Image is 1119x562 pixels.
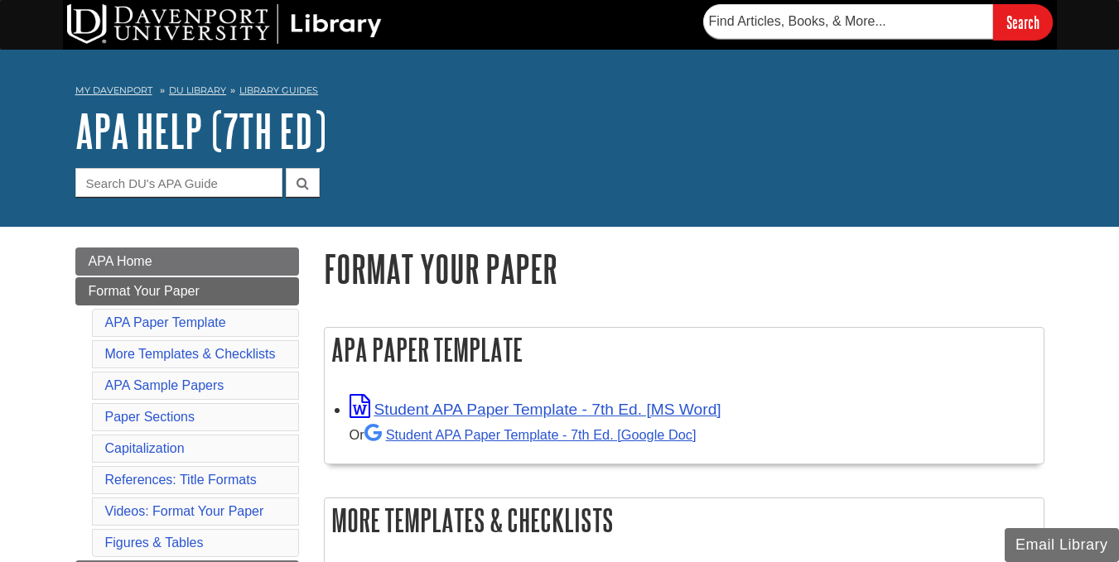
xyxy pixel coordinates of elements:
a: Format Your Paper [75,277,299,305]
input: Search DU's APA Guide [75,168,282,197]
a: More Templates & Checklists [105,347,276,361]
a: DU Library [169,84,226,96]
a: Videos: Format Your Paper [105,504,264,518]
input: Find Articles, Books, & More... [703,4,993,39]
a: APA Home [75,247,299,276]
a: My Davenport [75,84,152,98]
a: APA Help (7th Ed) [75,105,326,156]
span: APA Home [89,254,152,268]
a: References: Title Formats [105,473,257,487]
nav: breadcrumb [75,79,1044,106]
a: Link opens in new window [350,401,721,418]
input: Search [993,4,1053,40]
form: Searches DU Library's articles, books, and more [703,4,1053,40]
h2: More Templates & Checklists [325,498,1044,542]
h2: APA Paper Template [325,328,1044,372]
small: Or [350,427,697,442]
a: APA Paper Template [105,315,226,329]
img: DU Library [67,4,382,44]
button: Email Library [1005,528,1119,562]
a: Paper Sections [105,410,195,424]
a: Capitalization [105,441,185,455]
a: Library Guides [239,84,318,96]
span: Format Your Paper [89,284,200,298]
a: APA Sample Papers [105,378,224,392]
h1: Format Your Paper [324,247,1044,290]
a: Student APA Paper Template - 7th Ed. [Google Doc] [364,427,697,442]
a: Figures & Tables [105,536,204,550]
